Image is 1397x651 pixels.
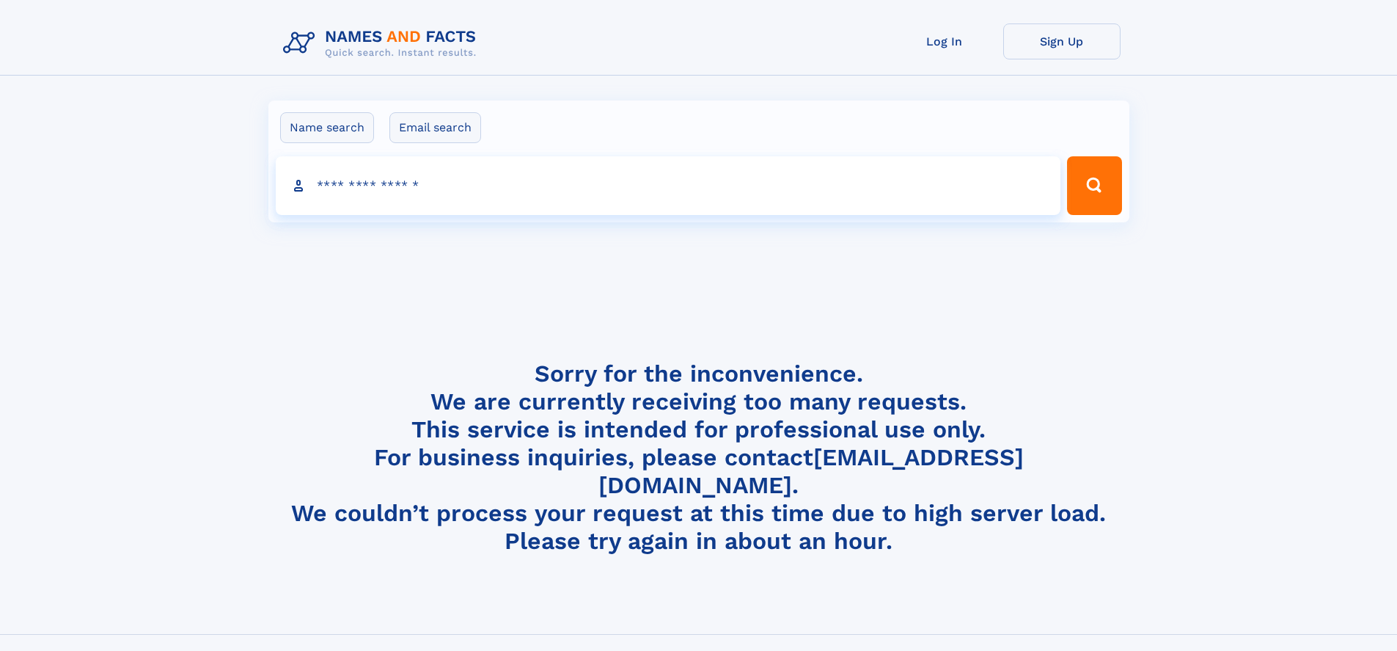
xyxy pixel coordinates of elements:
[389,112,481,143] label: Email search
[277,23,488,63] img: Logo Names and Facts
[1003,23,1121,59] a: Sign Up
[277,360,1121,556] h4: Sorry for the inconvenience. We are currently receiving too many requests. This service is intend...
[1067,156,1121,215] button: Search Button
[598,443,1024,499] a: [EMAIL_ADDRESS][DOMAIN_NAME]
[280,112,374,143] label: Name search
[886,23,1003,59] a: Log In
[276,156,1061,215] input: search input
